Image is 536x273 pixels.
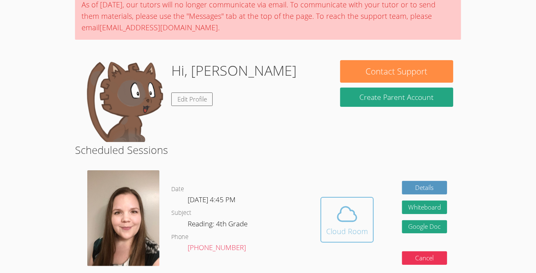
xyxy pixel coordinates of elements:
[402,220,447,234] a: Google Doc
[402,201,447,214] button: Whiteboard
[402,251,447,265] button: Cancel
[188,195,236,204] span: [DATE] 4:45 PM
[188,218,250,232] dd: Reading: 4th Grade
[87,170,159,266] img: avatar.png
[171,93,213,106] a: Edit Profile
[402,181,447,194] a: Details
[171,60,297,81] h1: Hi, [PERSON_NAME]
[326,226,368,237] div: Cloud Room
[340,88,453,107] button: Create Parent Account
[172,208,192,218] dt: Subject
[172,184,184,194] dt: Date
[188,243,246,252] a: [PHONE_NUMBER]
[75,142,461,158] h2: Scheduled Sessions
[172,232,189,242] dt: Phone
[83,60,165,142] img: default.png
[320,197,374,243] button: Cloud Room
[340,60,453,83] button: Contact Support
